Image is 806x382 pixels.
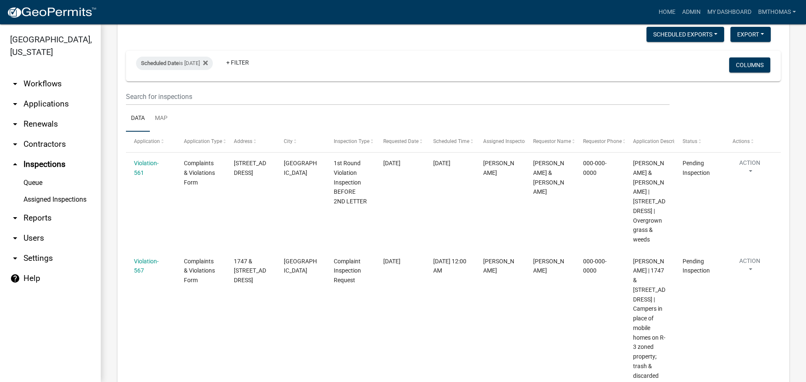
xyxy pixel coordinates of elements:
[733,159,767,179] button: Action
[730,27,771,42] button: Export
[633,160,665,243] span: Harshman, Daniel W & Ellen R | 2510 E CHILI CEMETERY RD | Overgrown grass & weeds
[755,4,799,20] a: bmthomas
[675,132,725,152] datatable-header-cell: Status
[729,57,770,73] button: Columns
[126,105,150,132] a: Data
[475,132,525,152] datatable-header-cell: Assigned Inspector
[483,138,526,144] span: Assigned Inspector
[533,160,564,195] span: Daniel & Ellen Harshman
[575,132,625,152] datatable-header-cell: Requestor Phone
[10,79,20,89] i: arrow_drop_down
[433,159,467,168] div: [DATE]
[176,132,226,152] datatable-header-cell: Application Type
[184,258,215,284] span: Complaints & Violations Form
[483,160,514,176] span: Brooklyn Thomas
[284,258,317,274] span: PERU
[126,88,670,105] input: Search for inspections
[284,160,317,176] span: DENVER
[134,138,160,144] span: Application
[525,132,575,152] datatable-header-cell: Requestor Name
[683,160,710,176] span: Pending Inspection
[725,132,775,152] datatable-header-cell: Actions
[234,160,266,176] span: 2510 E CHILI CEMETERY RD
[10,159,20,169] i: arrow_drop_up
[583,258,607,274] span: 000-000-0000
[483,258,514,274] span: Brooklyn Thomas
[433,138,469,144] span: Scheduled Time
[10,233,20,243] i: arrow_drop_down
[533,258,564,274] span: Wanda Wallace
[679,4,704,20] a: Admin
[136,57,213,70] div: is [DATE]
[383,258,400,265] span: 09/16/2025
[375,132,425,152] datatable-header-cell: Requested Date
[334,138,369,144] span: Inspection Type
[134,160,159,176] a: Violation-561
[184,160,215,186] span: Complaints & Violations Form
[383,138,419,144] span: Requested Date
[704,4,755,20] a: My Dashboard
[325,132,375,152] datatable-header-cell: Inspection Type
[10,273,20,283] i: help
[683,258,710,274] span: Pending Inspection
[10,139,20,149] i: arrow_drop_down
[10,213,20,223] i: arrow_drop_down
[276,132,326,152] datatable-header-cell: City
[334,160,367,205] span: 1st Round Violation Inspection BEFORE 2ND LETTER
[733,138,750,144] span: Actions
[184,138,222,144] span: Application Type
[583,160,607,176] span: 000-000-0000
[425,132,475,152] datatable-header-cell: Scheduled Time
[683,138,697,144] span: Status
[334,258,361,284] span: Complaint Inspection Request
[10,99,20,109] i: arrow_drop_down
[625,132,675,152] datatable-header-cell: Application Description
[126,132,176,152] datatable-header-cell: Application
[733,257,767,278] button: Action
[150,105,173,132] a: Map
[646,27,724,42] button: Scheduled Exports
[10,119,20,129] i: arrow_drop_down
[655,4,679,20] a: Home
[141,60,179,66] span: Scheduled Date
[383,160,400,166] span: 09/16/2025
[433,257,467,276] div: [DATE] 12:00 AM
[10,253,20,263] i: arrow_drop_down
[234,258,266,284] span: 1747 & 1839 W. OLD STONE RD
[134,258,159,274] a: Violation-567
[226,132,276,152] datatable-header-cell: Address
[220,55,256,70] a: + Filter
[583,138,622,144] span: Requestor Phone
[533,138,571,144] span: Requestor Name
[284,138,293,144] span: City
[234,138,252,144] span: Address
[633,138,686,144] span: Application Description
